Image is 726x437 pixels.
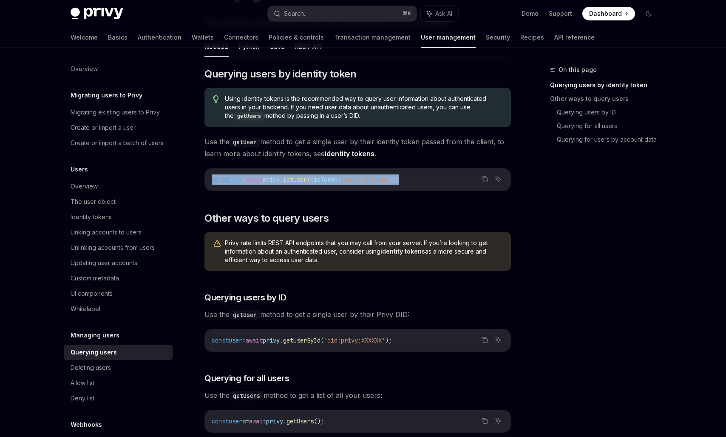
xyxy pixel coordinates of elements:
[64,194,173,209] a: The user object
[230,391,264,400] code: getUsers
[522,9,539,18] a: Demo
[71,27,98,48] a: Welcome
[550,92,662,106] a: Other ways to query users
[224,27,258,48] a: Connectors
[64,345,173,360] a: Querying users
[242,176,246,183] span: =
[286,417,314,425] span: getUsers
[493,334,504,346] button: Ask AI
[334,27,411,48] a: Transaction management
[71,8,123,20] img: dark logo
[64,225,173,240] a: Linking accounts to users
[229,337,242,344] span: user
[204,211,329,225] span: Other ways to query users
[204,308,511,320] span: Use the method to get a single user by their Privy DID:
[71,347,117,357] div: Querying users
[280,337,283,344] span: .
[71,304,100,314] div: Whitelabel
[229,417,246,425] span: users
[266,417,283,425] span: privy
[204,389,511,401] span: Use the method to get a list of all your users:
[71,393,94,403] div: Deny list
[64,209,173,225] a: Identity tokens
[71,138,164,148] div: Create or import a batch of users
[64,105,173,120] a: Migrating existing users to Privy
[380,248,425,255] a: identity tokens
[263,176,280,183] span: privy
[64,286,173,301] a: UI components
[192,27,214,48] a: Wallets
[479,415,490,426] button: Copy the contents from the code block
[64,135,173,151] a: Create or import a batch of users
[559,65,597,75] span: On this page
[213,240,221,248] svg: Warning
[557,133,662,146] a: Querying for users by account data
[493,174,504,185] button: Ask AI
[108,27,128,48] a: Basics
[71,243,155,253] div: Unlinking accounts from users
[64,120,173,135] a: Create or import a user
[71,273,119,283] div: Custom metadata
[71,420,102,430] h5: Webhooks
[389,176,399,183] span: });
[225,94,502,120] span: Using identity tokens is the recommended way to query user information about authenticated users ...
[246,417,249,425] span: =
[549,9,572,18] a: Support
[71,90,142,100] h5: Migrating users to Privy
[249,417,266,425] span: await
[435,9,452,18] span: Ask AI
[138,27,181,48] a: Authentication
[246,176,263,183] span: await
[269,27,324,48] a: Policies & controls
[589,9,622,18] span: Dashboard
[71,64,98,74] div: Overview
[212,176,229,183] span: const
[71,212,112,222] div: Identity tokens
[212,337,229,344] span: const
[71,330,119,340] h5: Managing users
[486,27,510,48] a: Security
[71,181,98,191] div: Overview
[71,258,137,268] div: Updating user accounts
[280,176,283,183] span: .
[71,164,88,174] h5: Users
[64,360,173,375] a: Deleting users
[234,112,264,120] code: getUsers
[71,288,113,299] div: UI components
[64,240,173,255] a: Unlinking accounts from users
[479,174,490,185] button: Copy the contents from the code block
[284,9,308,19] div: Search...
[64,301,173,317] a: Whitelabel
[493,415,504,426] button: Ask AI
[520,27,544,48] a: Recipes
[320,337,324,344] span: (
[204,372,289,384] span: Querying for all users
[64,375,173,391] a: Allow list
[421,27,476,48] a: User management
[229,176,242,183] span: user
[64,61,173,77] a: Overview
[64,271,173,286] a: Custom metadata
[479,334,490,346] button: Copy the contents from the code block
[225,239,502,264] span: Privy rate limits REST API endpoints that you may call from your server. If you’re looking to get...
[242,337,246,344] span: =
[204,136,511,160] span: Use the method to get a single user by their identity token passed from the client, to learn more...
[71,197,116,207] div: The user object
[204,291,286,303] span: Querying users by ID
[324,337,385,344] span: 'did:privy:XXXXXX'
[212,417,229,425] span: const
[642,7,655,20] button: Toggle dark mode
[71,378,94,388] div: Allow list
[71,123,136,133] div: Create or import a user
[71,227,142,237] div: Linking accounts to users
[213,95,219,103] svg: Tip
[307,176,314,183] span: ({
[64,179,173,194] a: Overview
[263,337,280,344] span: privy
[557,119,662,133] a: Querying for all users
[283,417,286,425] span: .
[283,176,307,183] span: getUser
[403,10,411,17] span: ⌘ K
[314,176,341,183] span: idToken:
[582,7,635,20] a: Dashboard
